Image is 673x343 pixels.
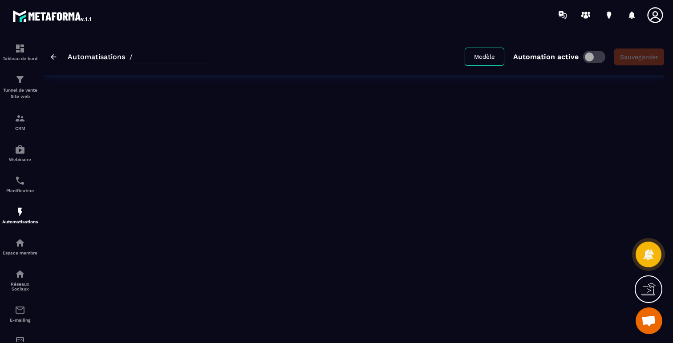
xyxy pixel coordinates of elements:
[2,298,38,329] a: emailemailE-mailing
[2,262,38,298] a: social-networksocial-networkRéseaux Sociaux
[2,219,38,224] p: Automatisations
[2,68,38,106] a: formationformationTunnel de vente Site web
[2,87,38,100] p: Tunnel de vente Site web
[2,56,38,61] p: Tableau de bord
[15,175,25,186] img: scheduler
[15,305,25,315] img: email
[2,36,38,68] a: formationformationTableau de bord
[68,52,125,61] a: Automatisations
[2,250,38,255] p: Espace membre
[15,238,25,248] img: automations
[15,74,25,85] img: formation
[2,200,38,231] a: automationsautomationsAutomatisations
[636,307,662,334] div: Ouvrir le chat
[2,126,38,131] p: CRM
[15,206,25,217] img: automations
[15,43,25,54] img: formation
[2,282,38,291] p: Réseaux Sociaux
[465,48,504,66] button: Modèle
[130,52,133,61] span: /
[15,269,25,279] img: social-network
[15,144,25,155] img: automations
[2,137,38,169] a: automationsautomationsWebinaire
[513,52,579,61] p: Automation active
[2,106,38,137] a: formationformationCRM
[12,8,93,24] img: logo
[15,113,25,124] img: formation
[2,231,38,262] a: automationsautomationsEspace membre
[2,318,38,323] p: E-mailing
[2,157,38,162] p: Webinaire
[51,54,57,60] img: arrow
[2,169,38,200] a: schedulerschedulerPlanificateur
[2,188,38,193] p: Planificateur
